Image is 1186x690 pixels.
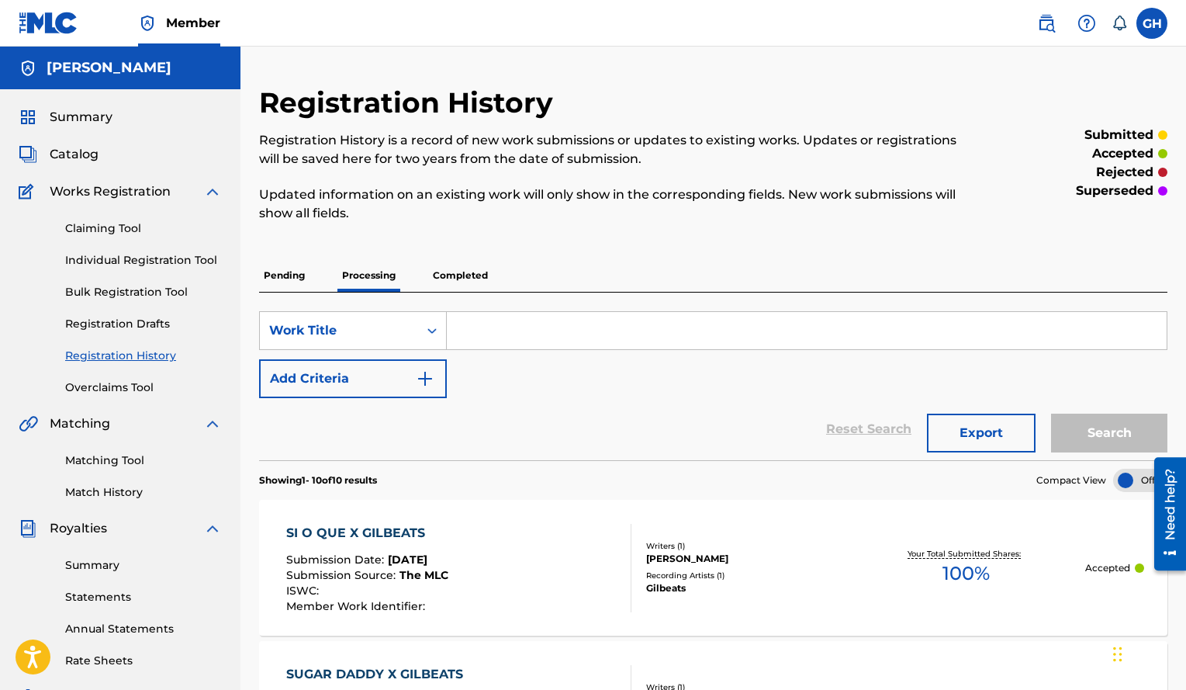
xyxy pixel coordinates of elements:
a: Summary [65,557,222,574]
p: rejected [1096,163,1153,182]
span: Member [166,14,220,32]
a: Statements [65,589,222,605]
img: Accounts [19,59,37,78]
a: Rate Sheets [65,653,222,669]
span: Royalties [50,519,107,538]
span: Submission Date : [286,553,388,567]
img: Top Rightsholder [138,14,157,33]
div: Notifications [1112,16,1127,31]
iframe: Chat Widget [1108,615,1186,690]
a: Public Search [1031,8,1062,39]
p: Accepted [1085,561,1130,575]
a: SI O QUE X GILBEATSSubmission Date:[DATE]Submission Source:The MLCISWC:Member Work Identifier:Wri... [259,500,1167,636]
p: Your Total Submitted Shares: [908,548,1025,560]
p: submitted [1084,126,1153,144]
div: Drag [1113,631,1122,678]
a: Match History [65,484,222,501]
a: Registration Drafts [65,316,222,332]
img: Matching [19,414,38,433]
button: Export [927,414,1036,452]
div: Gilbeats [646,581,847,595]
a: Individual Registration Tool [65,252,222,269]
p: Completed [428,259,493,292]
a: Annual Statements [65,621,222,637]
a: Overclaims Tool [65,380,222,396]
div: SUGAR DADDY X GILBEATS [286,665,471,684]
a: Bulk Registration Tool [65,284,222,300]
div: Help [1071,8,1102,39]
img: Works Registration [19,182,39,201]
p: accepted [1092,144,1153,163]
img: 9d2ae6d4665cec9f34b9.svg [416,369,434,388]
span: [DATE] [388,553,427,567]
p: Processing [337,259,400,292]
a: CatalogCatalog [19,145,99,164]
img: MLC Logo [19,12,78,34]
p: superseded [1076,182,1153,200]
p: Registration History is a record of new work submissions or updates to existing works. Updates or... [259,131,959,168]
p: Pending [259,259,309,292]
img: expand [203,182,222,201]
span: ISWC : [286,584,323,598]
img: expand [203,414,222,433]
span: The MLC [399,568,448,582]
img: help [1077,14,1096,33]
span: Compact View [1036,473,1106,487]
span: Member Work Identifier : [286,599,429,613]
a: Matching Tool [65,452,222,469]
div: Writers ( 1 ) [646,540,847,552]
div: SI O QUE X GILBEATS [286,524,448,543]
img: search [1037,14,1056,33]
span: Summary [50,108,112,127]
img: expand [203,519,222,538]
img: Catalog [19,145,37,164]
span: Works Registration [50,182,171,201]
p: Showing 1 - 10 of 10 results [259,473,377,487]
span: Submission Source : [286,568,399,582]
p: Updated information on an existing work will only show in the corresponding fields. New work subm... [259,186,959,223]
div: Work Title [269,321,409,340]
div: Recording Artists ( 1 ) [646,570,847,581]
a: Registration History [65,348,222,364]
iframe: Resource Center [1143,452,1186,577]
a: Claiming Tool [65,220,222,237]
div: [PERSON_NAME] [646,552,847,566]
span: Matching [50,414,110,433]
h2: Registration History [259,85,561,120]
h5: GIANCARLO GIL [47,59,171,77]
form: Search Form [259,311,1167,460]
span: 100 % [942,560,990,588]
div: User Menu [1136,8,1167,39]
a: SummarySummary [19,108,112,127]
img: Summary [19,108,37,127]
button: Add Criteria [259,359,447,398]
img: Royalties [19,519,37,538]
span: Catalog [50,145,99,164]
